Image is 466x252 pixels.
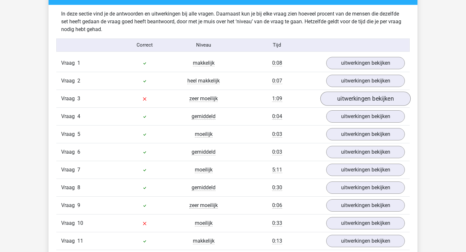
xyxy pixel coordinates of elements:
[77,202,80,208] span: 9
[116,41,174,49] div: Correct
[192,113,216,120] span: gemiddeld
[326,128,405,140] a: uitwerkingen bekijken
[77,60,80,66] span: 1
[272,149,282,155] span: 0:03
[61,59,77,67] span: Vraag
[56,10,410,33] div: In deze sectie vind je de antwoorden en uitwerkingen bij alle vragen. Daarnaast kun je bij elke v...
[272,60,282,66] span: 0:08
[77,78,80,84] span: 2
[326,181,405,194] a: uitwerkingen bekijken
[77,113,80,119] span: 4
[195,131,213,137] span: moeilijk
[61,166,77,174] span: Vraag
[272,220,282,226] span: 0:33
[272,202,282,209] span: 0:06
[195,220,213,226] span: moeilijk
[187,78,220,84] span: heel makkelijk
[61,237,77,245] span: Vraag
[272,238,282,244] span: 0:13
[272,167,282,173] span: 5:11
[326,75,405,87] a: uitwerkingen bekijken
[189,95,218,102] span: zeer moeilijk
[272,113,282,120] span: 0:04
[61,130,77,138] span: Vraag
[77,95,80,102] span: 3
[326,146,405,158] a: uitwerkingen bekijken
[326,110,405,123] a: uitwerkingen bekijken
[320,92,411,106] a: uitwerkingen bekijken
[77,184,80,191] span: 8
[193,60,215,66] span: makkelijk
[193,238,215,244] span: makkelijk
[326,217,405,229] a: uitwerkingen bekijken
[61,184,77,192] span: Vraag
[233,41,321,49] div: Tijd
[272,78,282,84] span: 0:07
[61,77,77,85] span: Vraag
[61,202,77,209] span: Vraag
[192,184,216,191] span: gemiddeld
[326,199,405,212] a: uitwerkingen bekijken
[77,167,80,173] span: 7
[272,184,282,191] span: 0:30
[61,148,77,156] span: Vraag
[272,95,282,102] span: 1:09
[61,219,77,227] span: Vraag
[195,167,213,173] span: moeilijk
[61,95,77,103] span: Vraag
[326,235,405,247] a: uitwerkingen bekijken
[192,149,216,155] span: gemiddeld
[61,113,77,120] span: Vraag
[77,131,80,137] span: 5
[77,220,83,226] span: 10
[174,41,233,49] div: Niveau
[77,149,80,155] span: 6
[326,57,405,69] a: uitwerkingen bekijken
[189,202,218,209] span: zeer moeilijk
[326,164,405,176] a: uitwerkingen bekijken
[77,238,83,244] span: 11
[272,131,282,137] span: 0:03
